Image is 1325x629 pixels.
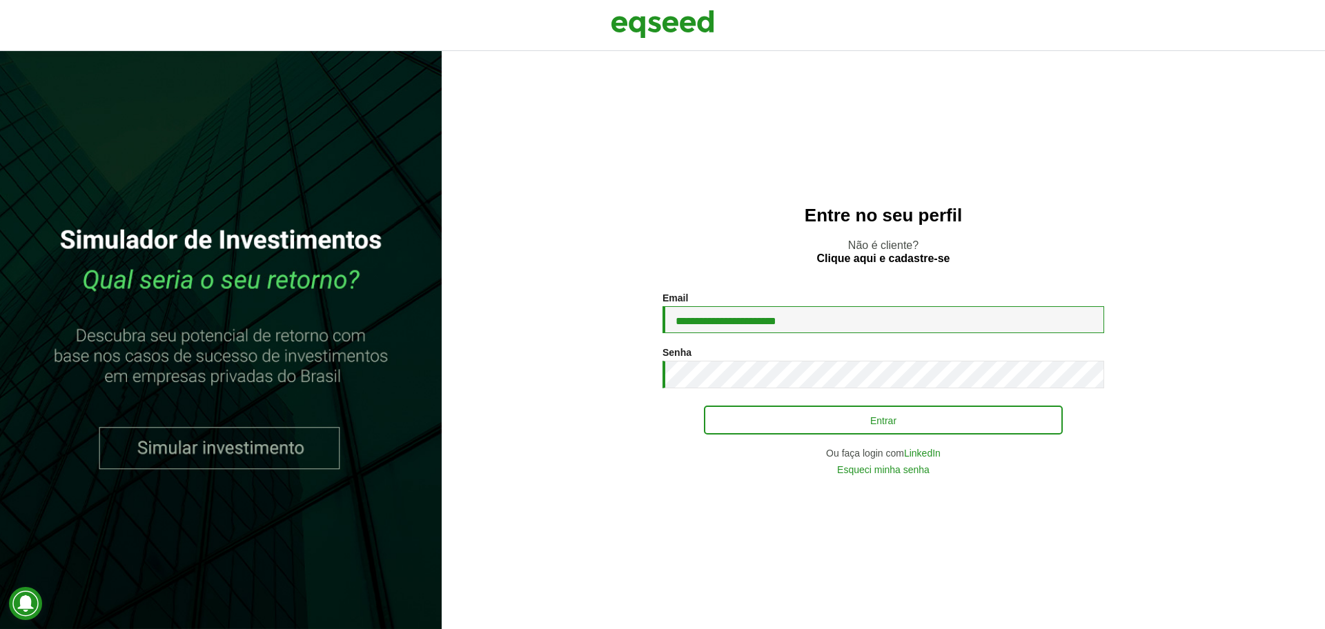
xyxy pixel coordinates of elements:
a: Clique aqui e cadastre-se [817,253,950,264]
label: Senha [662,348,691,357]
a: LinkedIn [904,448,941,458]
a: Esqueci minha senha [837,465,930,475]
label: Email [662,293,688,303]
p: Não é cliente? [469,239,1297,265]
h2: Entre no seu perfil [469,206,1297,226]
div: Ou faça login com [662,448,1104,458]
button: Entrar [704,406,1063,435]
img: EqSeed Logo [611,7,714,41]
